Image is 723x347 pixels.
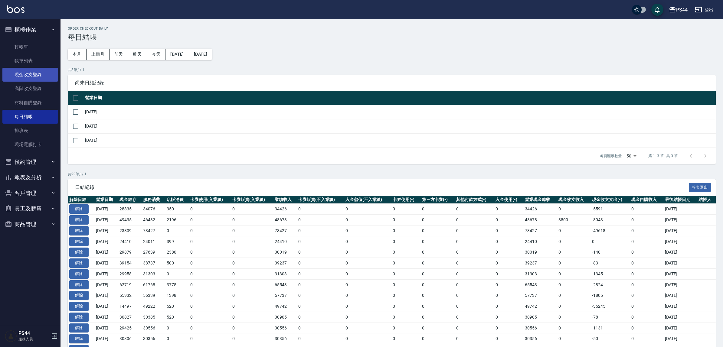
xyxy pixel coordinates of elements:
[523,196,557,204] th: 營業現金應收
[94,333,118,344] td: [DATE]
[455,301,494,312] td: 0
[189,290,231,301] td: 0
[69,334,89,343] button: 解除
[591,268,630,279] td: -1345
[523,279,557,290] td: 65543
[231,215,273,225] td: 0
[2,96,58,110] a: 材料自購登錄
[591,204,630,215] td: -5591
[455,225,494,236] td: 0
[189,323,231,333] td: 0
[68,67,716,73] p: 共 3 筆, 1 / 1
[94,236,118,247] td: [DATE]
[2,124,58,138] a: 排班表
[591,225,630,236] td: -49618
[94,258,118,269] td: [DATE]
[118,268,142,279] td: 29958
[455,196,494,204] th: 其他付款方式(-)
[165,312,189,323] td: 520
[648,153,678,159] p: 第 1–3 筆 共 3 筆
[689,184,711,190] a: 報表匯出
[68,33,716,41] h3: 每日結帳
[165,196,189,204] th: 店販消費
[118,312,142,323] td: 30827
[231,312,273,323] td: 0
[94,268,118,279] td: [DATE]
[110,49,128,60] button: 前天
[697,196,716,204] th: 結帳人
[494,258,523,269] td: 0
[83,119,716,133] td: [DATE]
[297,196,344,204] th: 卡券販賣(不入業績)
[273,290,297,301] td: 57737
[68,196,94,204] th: 解除日結
[165,323,189,333] td: 0
[420,236,455,247] td: 0
[69,226,89,235] button: 解除
[557,236,591,247] td: 0
[391,204,420,215] td: 0
[273,204,297,215] td: 34426
[7,5,25,13] img: Logo
[391,225,420,236] td: 0
[118,258,142,269] td: 39154
[75,80,708,86] span: 尚未日結紀錄
[666,4,690,16] button: PS44
[118,215,142,225] td: 49435
[297,215,344,225] td: 0
[663,258,697,269] td: [DATE]
[142,301,165,312] td: 49222
[523,290,557,301] td: 57737
[231,225,273,236] td: 0
[663,323,697,333] td: [DATE]
[2,185,58,201] button: 客戶管理
[189,268,231,279] td: 0
[2,170,58,185] button: 報表及分析
[591,323,630,333] td: -1131
[663,279,697,290] td: [DATE]
[624,148,639,164] div: 50
[663,236,697,247] td: [DATE]
[344,247,391,258] td: 0
[455,236,494,247] td: 0
[273,236,297,247] td: 24410
[165,301,189,312] td: 520
[391,301,420,312] td: 0
[663,225,697,236] td: [DATE]
[142,236,165,247] td: 24011
[591,215,630,225] td: -8043
[68,49,87,60] button: 本月
[297,247,344,258] td: 0
[523,323,557,333] td: 30556
[455,279,494,290] td: 0
[165,247,189,258] td: 2380
[75,184,689,190] span: 日結紀錄
[297,279,344,290] td: 0
[118,247,142,258] td: 29879
[273,215,297,225] td: 48678
[630,225,663,236] td: 0
[344,268,391,279] td: 0
[142,225,165,236] td: 73427
[663,268,697,279] td: [DATE]
[165,236,189,247] td: 399
[494,225,523,236] td: 0
[630,279,663,290] td: 0
[663,290,697,301] td: [DATE]
[391,268,420,279] td: 0
[118,196,142,204] th: 現金結存
[557,323,591,333] td: 0
[557,247,591,258] td: 0
[591,301,630,312] td: -35245
[651,4,663,16] button: save
[189,196,231,204] th: 卡券使用(入業績)
[128,49,147,60] button: 昨天
[591,290,630,301] td: -1805
[273,247,297,258] td: 30019
[165,204,189,215] td: 350
[630,215,663,225] td: 0
[391,323,420,333] td: 0
[591,236,630,247] td: 0
[630,196,663,204] th: 現金自購收入
[2,68,58,82] a: 現金收支登錄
